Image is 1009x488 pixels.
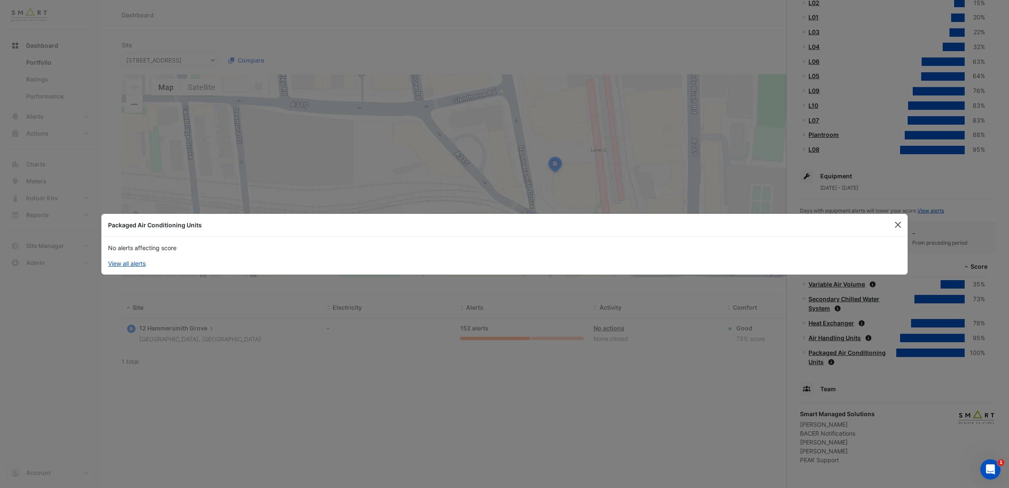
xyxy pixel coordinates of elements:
iframe: Intercom live chat [980,459,1001,480]
b: Packaged Air Conditioning Units [108,221,202,229]
a: View all alerts [108,259,146,268]
div: No alerts affecting score [108,243,901,252]
button: Close [892,218,904,231]
span: 1 [998,459,1004,466]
